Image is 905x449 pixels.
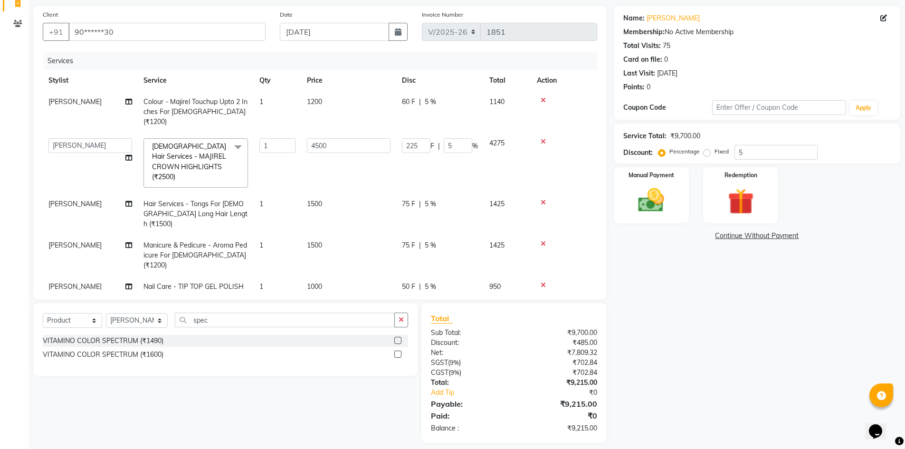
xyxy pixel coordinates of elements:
div: ₹0 [514,410,604,421]
th: Action [531,70,597,91]
label: Manual Payment [629,171,674,180]
span: | [419,97,421,107]
div: 75 [663,41,670,51]
span: [PERSON_NAME] [48,97,102,106]
th: Disc [396,70,484,91]
span: 4275 [489,139,505,147]
input: Search or Scan [175,313,395,327]
span: 50 F [402,282,415,292]
label: Client [43,10,58,19]
a: x [175,172,180,181]
div: 0 [647,82,650,92]
div: Coupon Code [623,103,713,113]
iframe: chat widget [865,411,895,439]
span: 1425 [489,200,505,208]
span: [PERSON_NAME] [48,241,102,249]
span: SGST [431,358,448,367]
span: % [472,141,478,151]
div: Points: [623,82,645,92]
div: Paid: [424,410,514,421]
div: Total: [424,378,514,388]
span: Colour - Majirel Touchup Upto 2 Inches For [DEMOGRAPHIC_DATA] (₹1200) [143,97,248,126]
div: ₹9,700.00 [514,328,604,338]
span: 5 % [425,240,436,250]
div: Total Visits: [623,41,661,51]
div: [DATE] [657,68,677,78]
div: Balance : [424,423,514,433]
div: ₹9,700.00 [670,131,700,141]
a: [PERSON_NAME] [647,13,700,23]
span: 1140 [489,97,505,106]
div: Membership: [623,27,665,37]
div: ( ) [424,358,514,368]
span: | [438,141,440,151]
button: +91 [43,23,69,41]
div: Sub Total: [424,328,514,338]
div: Discount: [623,148,653,158]
span: 1 [259,282,263,291]
div: Name: [623,13,645,23]
th: Stylist [43,70,138,91]
div: Card on file: [623,55,662,65]
div: Services [44,52,604,70]
span: 9% [450,369,459,376]
th: Total [484,70,531,91]
input: Enter Offer / Coupon Code [712,100,846,115]
span: 1500 [307,200,322,208]
a: Continue Without Payment [616,231,898,241]
span: 5 % [425,199,436,209]
span: 9% [450,359,459,366]
div: ₹0 [529,388,604,398]
span: CGST [431,368,448,377]
span: [DEMOGRAPHIC_DATA] Hair Services - MAJIREL CROWN HIGHLIGHTS (₹2500) [152,142,226,181]
span: Total [431,314,453,324]
div: Net: [424,348,514,358]
img: _gift.svg [720,185,762,218]
span: | [419,282,421,292]
span: 5 % [425,282,436,292]
div: VITAMINO COLOR SPECTRUM (₹1490) [43,336,163,346]
span: | [419,240,421,250]
span: 950 [489,282,501,291]
th: Qty [254,70,301,91]
span: F [430,141,434,151]
div: Service Total: [623,131,667,141]
label: Date [280,10,293,19]
div: Payable: [424,398,514,410]
input: Search by Name/Mobile/Email/Code [68,23,266,41]
div: ₹702.84 [514,368,604,378]
span: Nail Care - TIP TOP GEL POLISH (₹1000) [143,282,244,301]
div: ( ) [424,368,514,378]
span: 1 [259,97,263,106]
label: Fixed [714,147,729,156]
div: ₹485.00 [514,338,604,348]
span: 1000 [307,282,322,291]
span: 75 F [402,199,415,209]
div: ₹9,215.00 [514,398,604,410]
a: Add Tip [424,388,529,398]
label: Percentage [669,147,700,156]
span: 1200 [307,97,322,106]
div: ₹9,215.00 [514,423,604,433]
div: Last Visit: [623,68,655,78]
div: ₹702.84 [514,358,604,368]
span: Hair Services - Tongs For [DEMOGRAPHIC_DATA] Long Hair Length (₹1500) [143,200,248,228]
div: 0 [664,55,668,65]
span: 75 F [402,240,415,250]
span: 1 [259,241,263,249]
span: | [419,199,421,209]
span: [PERSON_NAME] [48,200,102,208]
span: 5 % [425,97,436,107]
span: Manicure & Pedicure - Aroma Pedicure For [DEMOGRAPHIC_DATA] (₹1200) [143,241,247,269]
label: Invoice Number [422,10,463,19]
span: 60 F [402,97,415,107]
label: Redemption [724,171,757,180]
div: No Active Membership [623,27,891,37]
div: VITAMINO COLOR SPECTRUM (₹1600) [43,350,163,360]
th: Price [301,70,396,91]
div: ₹7,809.32 [514,348,604,358]
button: Apply [850,101,877,115]
span: 1500 [307,241,322,249]
div: Discount: [424,338,514,348]
span: 1 [259,200,263,208]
